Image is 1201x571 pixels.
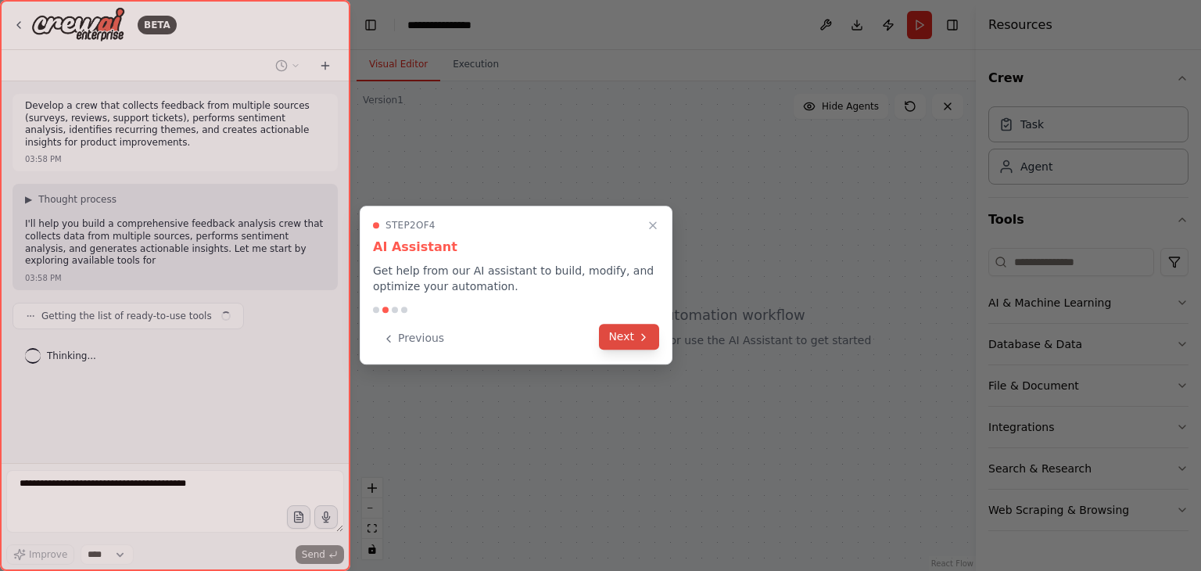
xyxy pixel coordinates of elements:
[360,14,382,36] button: Hide left sidebar
[373,325,454,351] button: Previous
[644,216,662,235] button: Close walkthrough
[373,263,659,294] p: Get help from our AI assistant to build, modify, and optimize your automation.
[385,219,436,232] span: Step 2 of 4
[599,324,659,350] button: Next
[373,238,659,257] h3: AI Assistant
